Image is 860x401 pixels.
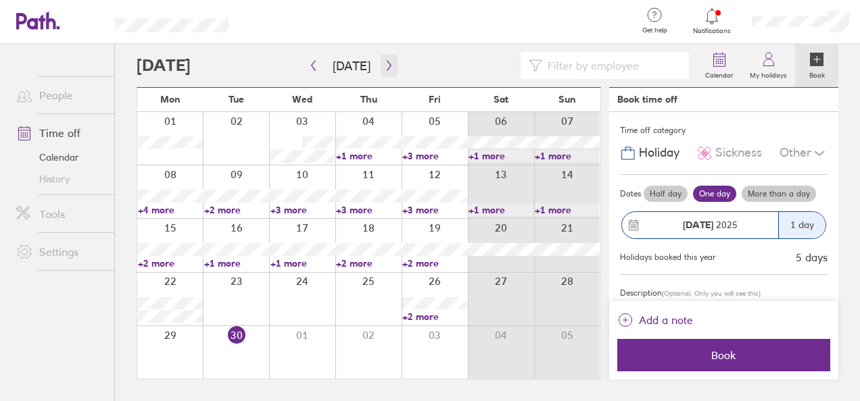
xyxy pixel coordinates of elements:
a: +2 more [204,204,269,216]
span: Add a note [639,309,693,331]
a: +3 more [270,204,335,216]
a: My holidays [742,44,795,87]
span: Holiday [639,146,679,160]
strong: [DATE] [683,219,713,231]
a: +1 more [535,204,600,216]
a: +1 more [469,204,533,216]
a: +2 more [402,257,467,269]
button: Add a note [617,309,693,331]
span: Book [627,349,821,361]
a: +1 more [469,150,533,162]
a: +1 more [204,257,269,269]
div: Book time off [617,94,677,105]
span: Description [620,288,662,298]
span: Tue [229,94,244,105]
a: +3 more [336,204,401,216]
a: People [5,82,114,109]
label: More than a day [742,186,816,202]
a: +3 more [402,150,467,162]
span: 2025 [683,219,738,230]
label: My holidays [742,68,795,80]
a: Calendar [5,146,114,168]
button: [DATE] 20251 day [620,205,828,246]
span: Sat [494,94,508,105]
a: +4 more [138,204,203,216]
a: Calendar [697,44,742,87]
a: Settings [5,238,114,265]
a: +3 more [402,204,467,216]
div: Other [780,140,828,166]
div: Time off category [620,120,828,140]
a: Book [795,44,838,87]
button: Book [617,339,830,371]
label: One day [693,186,736,202]
span: Sickness [715,146,762,160]
a: +1 more [270,257,335,269]
button: [DATE] [322,55,381,77]
a: +2 more [336,257,401,269]
a: Time off [5,119,114,146]
a: +1 more [535,150,600,162]
label: Calendar [697,68,742,80]
label: Half day [644,186,688,202]
a: Tools [5,200,114,228]
label: Book [801,68,833,80]
span: Fri [429,94,441,105]
span: (Optional. Only you will see this) [662,289,761,298]
span: Dates [620,189,641,198]
span: Wed [292,94,312,105]
span: Thu [360,94,377,105]
input: Filter by employee [542,53,681,78]
div: 5 days [796,251,828,263]
div: 1 day [778,212,826,238]
a: +1 more [336,150,401,162]
a: +2 more [402,311,467,323]
span: Mon [160,94,181,105]
a: History [5,168,114,190]
div: Holidays booked this year [620,252,716,262]
span: Notifications [690,27,734,35]
span: Sun [558,94,576,105]
a: +2 more [138,257,203,269]
span: Get help [633,26,677,34]
a: Notifications [690,7,734,35]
